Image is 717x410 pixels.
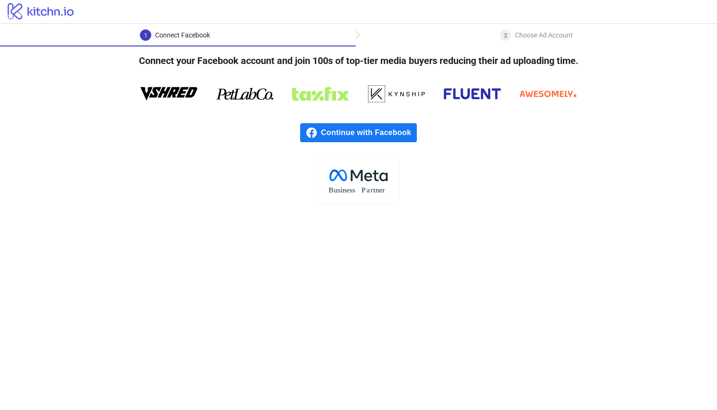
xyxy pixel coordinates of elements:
h4: Connect your Facebook account and join 100s of top-tier media buyers reducing their ad uploading ... [124,46,594,75]
span: Continue with Facebook [321,123,417,142]
tspan: usiness [334,186,355,194]
div: Choose Ad Account [515,29,573,41]
tspan: tner [373,186,385,194]
a: Continue with Facebook [300,123,417,142]
span: 1 [144,32,147,39]
tspan: B [329,186,333,194]
tspan: P [361,186,366,194]
tspan: r [370,186,373,194]
span: 2 [504,32,507,39]
tspan: a [367,186,370,194]
div: Connect Facebook [155,29,210,41]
